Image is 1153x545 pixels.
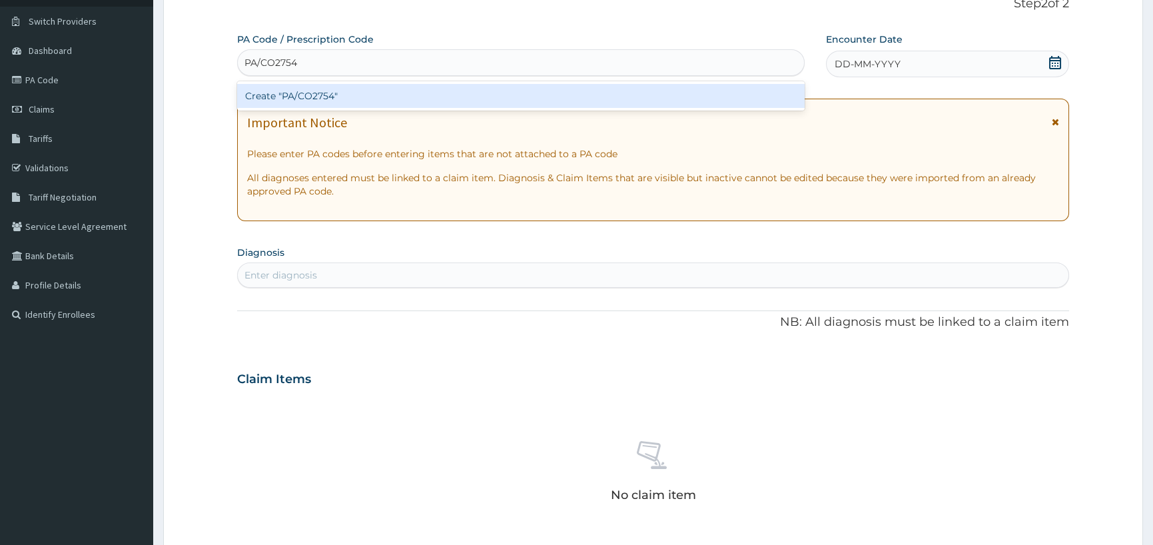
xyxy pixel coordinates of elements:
[237,84,805,108] div: Create "PA/CO2754"
[826,33,903,46] label: Encounter Date
[29,103,55,115] span: Claims
[247,147,1059,161] p: Please enter PA codes before entering items that are not attached to a PA code
[244,269,317,282] div: Enter diagnosis
[237,33,374,46] label: PA Code / Prescription Code
[237,372,311,387] h3: Claim Items
[247,171,1059,198] p: All diagnoses entered must be linked to a claim item. Diagnosis & Claim Items that are visible bu...
[29,191,97,203] span: Tariff Negotiation
[237,314,1069,331] p: NB: All diagnosis must be linked to a claim item
[247,115,347,130] h1: Important Notice
[29,45,72,57] span: Dashboard
[610,488,695,502] p: No claim item
[835,57,901,71] span: DD-MM-YYYY
[29,15,97,27] span: Switch Providers
[29,133,53,145] span: Tariffs
[237,246,284,259] label: Diagnosis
